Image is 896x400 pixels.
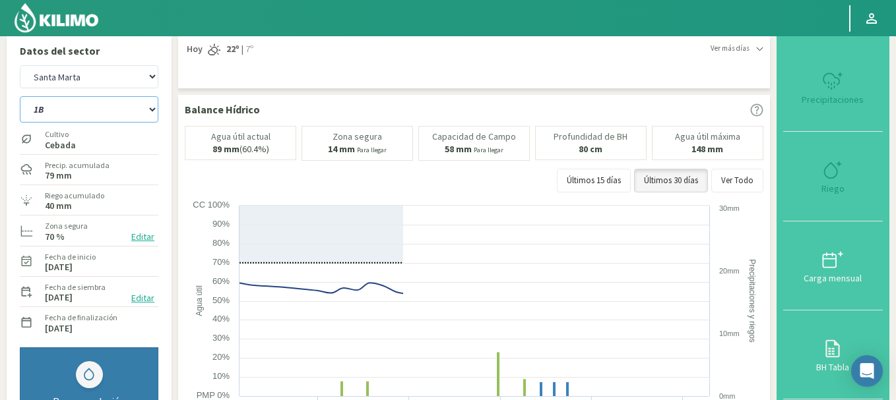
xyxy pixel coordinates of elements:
img: Kilimo [13,2,100,34]
text: 10mm [719,329,740,337]
label: 70 % [45,233,65,241]
div: Open Intercom Messenger [851,355,883,387]
text: 90% [212,219,230,229]
button: Últimos 30 días [634,169,708,192]
p: Zona segura [333,132,382,142]
label: Precip. acumulada [45,159,110,171]
label: Fecha de finalización [45,312,117,324]
small: Para llegar [357,146,387,154]
p: Agua útil actual [211,132,271,142]
span: Ver más días [711,43,750,54]
label: 79 mm [45,171,72,180]
text: Agua útil [195,285,204,316]
p: Agua útil máxima [675,132,740,142]
strong: 22º [226,43,240,55]
text: 50% [212,295,230,305]
b: 80 cm [579,143,602,155]
text: 0mm [719,392,735,400]
button: Riego [783,132,883,221]
span: 7º [243,43,253,56]
button: Últimos 15 días [557,169,631,192]
text: 10% [212,371,230,381]
small: Para llegar [474,146,503,154]
button: Editar [127,291,158,306]
text: Precipitaciones y riegos [748,259,757,343]
div: Precipitaciones [787,95,879,104]
span: | [241,43,243,56]
label: [DATE] [45,263,73,271]
b: 14 mm [328,143,355,155]
label: [DATE] [45,293,73,302]
button: Ver Todo [711,169,763,192]
p: (60.4%) [212,144,269,154]
text: 80% [212,238,230,248]
text: 20mm [719,267,740,275]
text: PMP 0% [197,390,230,400]
button: BH Tabla [783,310,883,399]
text: 60% [212,276,230,286]
label: Zona segura [45,220,88,232]
p: Profundidad de BH [554,132,627,142]
text: CC 100% [193,200,230,210]
button: Carga mensual [783,221,883,310]
text: 20% [212,352,230,362]
p: Capacidad de Campo [432,132,516,142]
b: 89 mm [212,143,240,155]
label: [DATE] [45,324,73,333]
div: Carga mensual [787,273,879,283]
p: Balance Hídrico [185,101,260,117]
label: Fecha de siembra [45,281,106,293]
label: Cultivo [45,129,76,140]
button: Editar [127,229,158,244]
label: Riego acumulado [45,190,104,202]
div: BH Tabla [787,362,879,372]
p: Datos del sector [20,43,158,59]
b: 58 mm [445,143,472,155]
label: Cebada [45,141,76,150]
div: Riego [787,184,879,193]
span: Hoy [185,43,203,56]
text: 30% [212,333,230,343]
label: Fecha de inicio [45,251,96,263]
text: 70% [212,257,230,267]
button: Precipitaciones [783,43,883,132]
b: 148 mm [691,143,723,155]
text: 40% [212,314,230,324]
text: 30mm [719,204,740,212]
label: 40 mm [45,202,72,210]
